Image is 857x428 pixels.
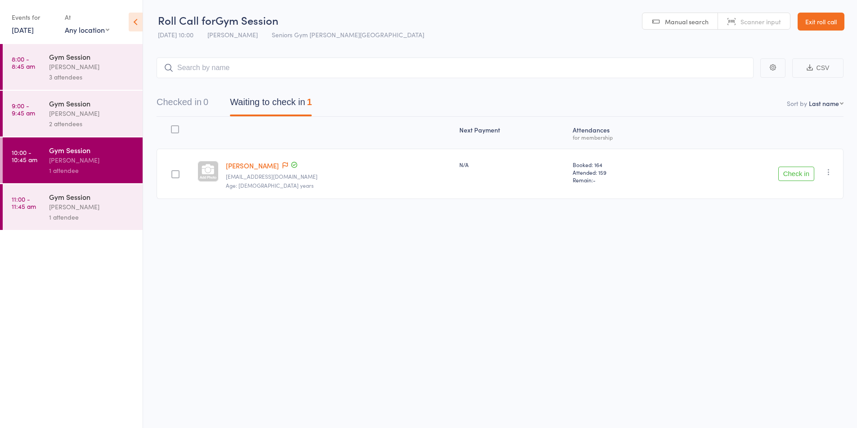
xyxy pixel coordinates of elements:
div: Atten­dances [569,121,681,145]
input: Search by name [157,57,754,78]
span: Roll Call for [158,13,215,27]
div: 1 [307,97,312,107]
span: Remain: [573,176,677,184]
span: Booked: 164 [573,161,677,168]
span: Age: [DEMOGRAPHIC_DATA] years [226,181,314,189]
div: 3 attendees [49,72,135,82]
div: 1 attendee [49,212,135,222]
a: 8:00 -8:45 amGym Session[PERSON_NAME]3 attendees [3,44,143,90]
div: Events for [12,10,56,25]
div: [PERSON_NAME] [49,62,135,72]
button: Check in [778,167,814,181]
button: Waiting to check in1 [230,93,312,116]
div: Gym Session [49,98,135,108]
div: [PERSON_NAME] [49,108,135,119]
a: Exit roll call [798,13,844,31]
a: [PERSON_NAME] [226,161,279,170]
div: 1 attendee [49,165,135,176]
time: 10:00 - 10:45 am [12,149,37,163]
span: Seniors Gym [PERSON_NAME][GEOGRAPHIC_DATA] [272,30,424,39]
a: [DATE] [12,25,34,35]
button: CSV [792,58,844,78]
div: Next Payment [456,121,570,145]
a: 9:00 -9:45 amGym Session[PERSON_NAME]2 attendees [3,91,143,137]
span: Manual search [665,17,709,26]
span: Gym Session [215,13,278,27]
div: for membership [573,134,677,140]
a: 10:00 -10:45 amGym Session[PERSON_NAME]1 attendee [3,137,143,183]
div: Gym Session [49,52,135,62]
div: [PERSON_NAME] [49,202,135,212]
span: [PERSON_NAME] [207,30,258,39]
div: Last name [809,99,839,108]
span: Scanner input [740,17,781,26]
time: 9:00 - 9:45 am [12,102,35,116]
div: Gym Session [49,192,135,202]
button: Checked in0 [157,93,208,116]
div: N/A [459,161,566,168]
span: Attended: 159 [573,168,677,176]
div: 0 [203,97,208,107]
time: 8:00 - 8:45 am [12,55,35,70]
div: Any location [65,25,109,35]
div: Gym Session [49,145,135,155]
span: - [593,176,596,184]
div: [PERSON_NAME] [49,155,135,165]
a: 11:00 -11:45 amGym Session[PERSON_NAME]1 attendee [3,184,143,230]
small: sunrama@yahoo.com [226,173,452,180]
span: [DATE] 10:00 [158,30,193,39]
time: 11:00 - 11:45 am [12,195,36,210]
label: Sort by [787,99,807,108]
div: At [65,10,109,25]
div: 2 attendees [49,119,135,129]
